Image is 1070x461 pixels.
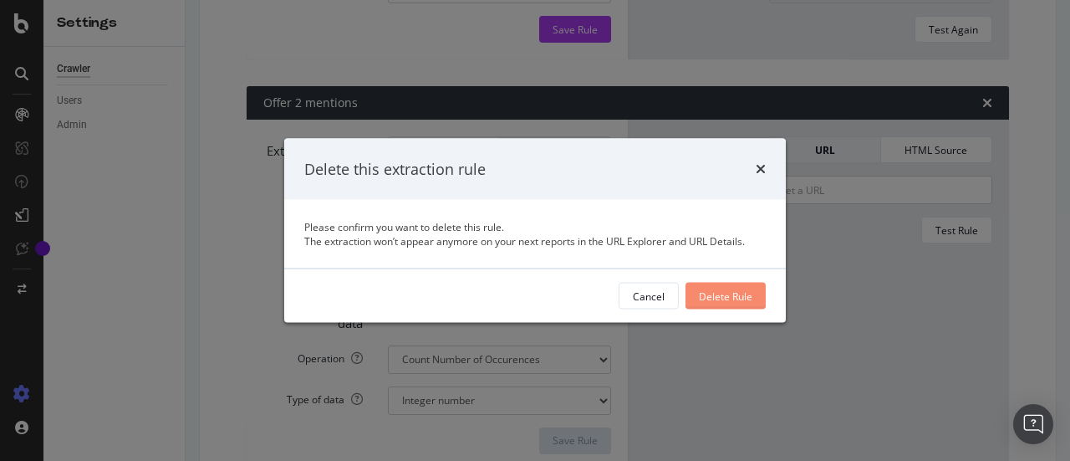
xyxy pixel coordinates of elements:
[756,158,766,180] div: times
[699,289,752,303] div: Delete Rule
[685,283,766,310] button: Delete Rule
[304,158,486,180] div: Delete this extraction rule
[633,289,665,303] div: Cancel
[1013,404,1053,444] div: Open Intercom Messenger
[619,283,679,310] button: Cancel
[304,220,766,248] div: Please confirm you want to delete this rule. The extraction won’t appear anymore on your next rep...
[284,138,786,323] div: modal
